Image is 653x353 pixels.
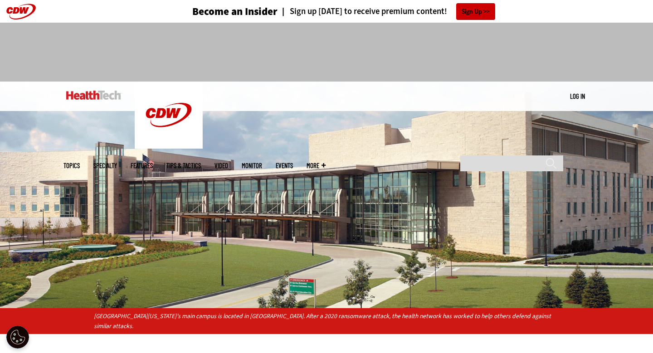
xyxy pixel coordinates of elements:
img: Home [135,82,203,149]
p: [GEOGRAPHIC_DATA][US_STATE]’s main campus is located in [GEOGRAPHIC_DATA]. After a 2020 ransomwar... [94,311,560,331]
a: CDW [135,141,203,151]
span: Specialty [93,162,117,169]
a: Features [131,162,153,169]
a: Events [276,162,293,169]
a: Tips & Tactics [166,162,201,169]
div: User menu [570,92,585,101]
button: Open Preferences [6,326,29,348]
div: Cookie Settings [6,326,29,348]
a: Video [214,162,228,169]
iframe: advertisement [161,32,492,73]
h3: Become an Insider [192,6,278,17]
span: Topics [63,162,80,169]
span: More [307,162,326,169]
a: Sign Up [456,3,495,20]
img: Home [66,91,121,100]
a: Become an Insider [158,6,278,17]
a: Sign up [DATE] to receive premium content! [278,7,447,16]
a: MonITor [242,162,262,169]
a: Log in [570,92,585,100]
